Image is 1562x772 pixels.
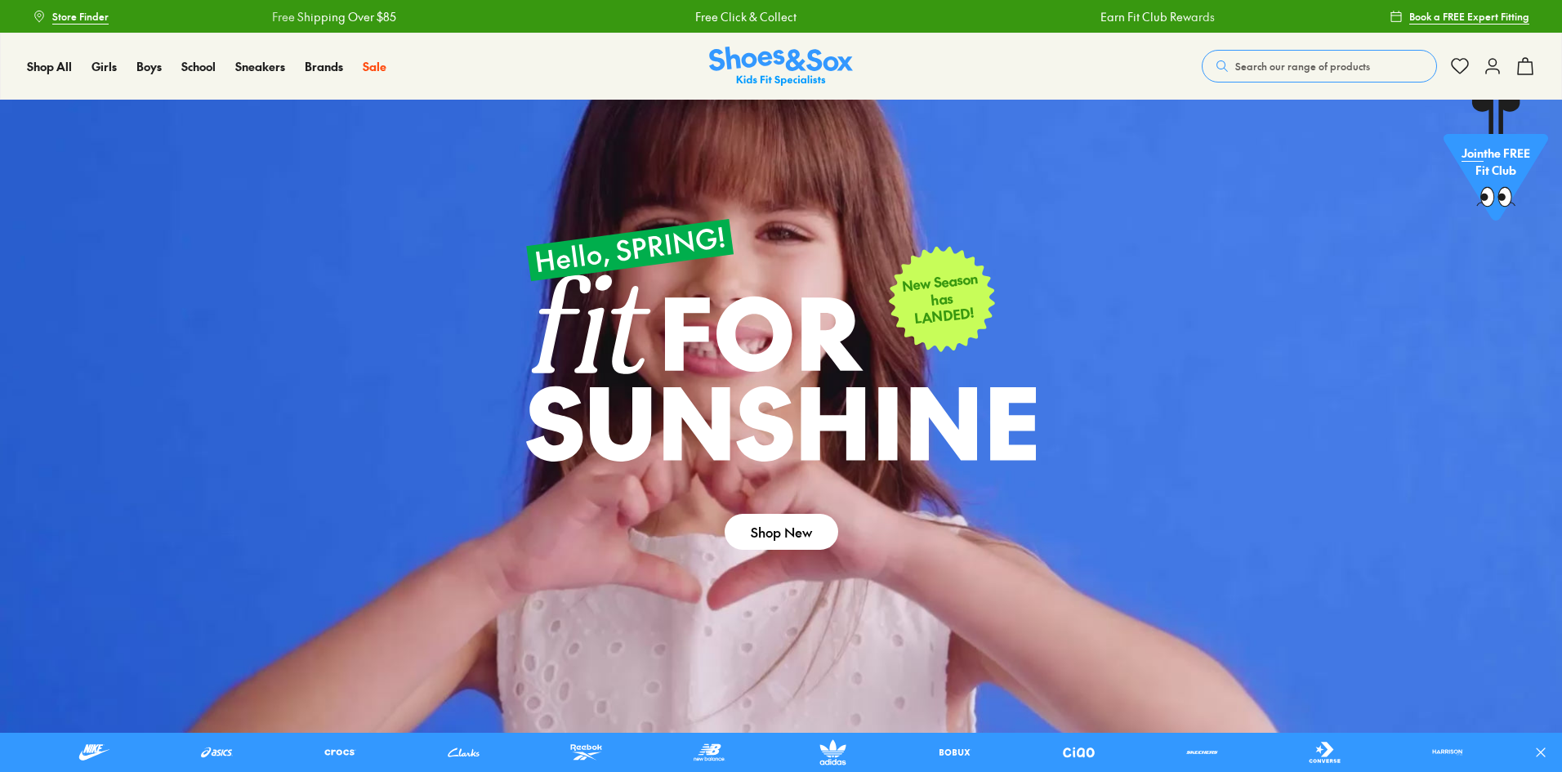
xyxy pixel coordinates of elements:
[1235,59,1370,74] span: Search our range of products
[271,8,395,25] a: Free Shipping Over $85
[235,58,285,74] span: Sneakers
[27,58,72,75] a: Shop All
[136,58,162,74] span: Boys
[363,58,386,74] span: Sale
[363,58,386,75] a: Sale
[1409,9,1529,24] span: Book a FREE Expert Fitting
[1202,50,1437,83] button: Search our range of products
[1444,132,1548,192] p: the FREE Fit Club
[709,47,853,87] a: Shoes & Sox
[27,58,72,74] span: Shop All
[33,2,109,31] a: Store Finder
[136,58,162,75] a: Boys
[91,58,117,75] a: Girls
[52,9,109,24] span: Store Finder
[305,58,343,75] a: Brands
[1462,145,1484,161] span: Join
[1100,8,1214,25] a: Earn Fit Club Rewards
[181,58,216,75] a: School
[1444,99,1548,230] a: Jointhe FREE Fit Club
[305,58,343,74] span: Brands
[91,58,117,74] span: Girls
[181,58,216,74] span: School
[1390,2,1529,31] a: Book a FREE Expert Fitting
[235,58,285,75] a: Sneakers
[694,8,796,25] a: Free Click & Collect
[709,47,853,87] img: SNS_Logo_Responsive.svg
[725,514,838,550] a: Shop New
